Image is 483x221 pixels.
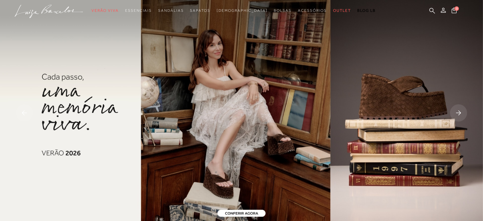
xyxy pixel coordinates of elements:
[158,8,184,13] span: Sandálias
[125,8,152,13] span: Essenciais
[91,8,119,13] span: Verão Viva
[274,8,292,13] span: Bolsas
[274,5,292,17] a: noSubCategoriesText
[454,6,459,11] span: 0
[333,5,351,17] a: noSubCategoriesText
[190,5,210,17] a: noSubCategoriesText
[217,8,268,13] span: [DEMOGRAPHIC_DATA]
[333,8,351,13] span: Outlet
[298,8,327,13] span: Acessórios
[125,5,152,17] a: noSubCategoriesText
[450,7,459,16] button: 0
[357,5,376,17] a: BLOG LB
[357,8,376,13] span: BLOG LB
[190,8,210,13] span: Sapatos
[91,5,119,17] a: noSubCategoriesText
[298,5,327,17] a: noSubCategoriesText
[217,5,268,17] a: noSubCategoriesText
[158,5,184,17] a: noSubCategoriesText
